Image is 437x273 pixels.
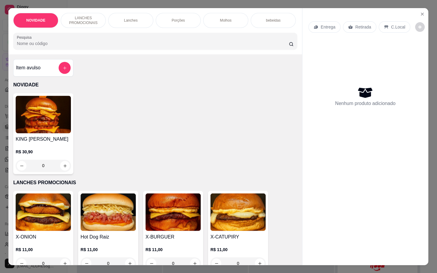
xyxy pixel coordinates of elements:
[17,40,289,46] input: Pesquisa
[16,149,71,155] p: R$ 30,90
[146,247,201,253] p: R$ 11,00
[16,64,41,71] h4: Item avulso
[14,81,298,88] p: NOVIDADE
[17,161,27,170] button: decrease-product-quantity
[146,233,201,241] h4: X-BURGUER
[81,233,136,241] h4: Hot Dog Raiz
[16,233,71,241] h4: X-ONION
[16,96,71,133] img: product-image
[16,193,71,231] img: product-image
[17,259,27,268] button: decrease-product-quantity
[16,136,71,143] h4: KING [PERSON_NAME]
[81,193,136,231] img: product-image
[190,259,200,268] button: increase-product-quantity
[124,18,138,23] p: Lanches
[212,259,221,268] button: decrease-product-quantity
[211,233,266,241] h4: X-CATUPIRY
[146,193,201,231] img: product-image
[335,100,396,107] p: Nenhum produto adicionado
[220,18,232,23] p: Molhos
[211,193,266,231] img: product-image
[211,247,266,253] p: R$ 11,00
[417,9,427,19] button: Close
[17,35,34,40] label: Pesquisa
[355,24,371,30] p: Retirada
[60,259,70,268] button: increase-product-quantity
[321,24,335,30] p: Entrega
[266,18,281,23] p: bebeidas
[60,161,70,170] button: increase-product-quantity
[59,62,71,74] button: add-separate-item
[16,247,71,253] p: R$ 11,00
[391,24,405,30] p: C.Local
[415,22,425,32] button: decrease-product-quantity
[172,18,185,23] p: Porções
[26,18,45,23] p: NOVIDADE
[14,179,298,186] p: LANCHES PROMOCIONAIS
[66,16,101,25] p: LANCHES PROMOCIONAIS
[81,247,136,253] p: R$ 11,00
[147,259,156,268] button: decrease-product-quantity
[255,259,265,268] button: increase-product-quantity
